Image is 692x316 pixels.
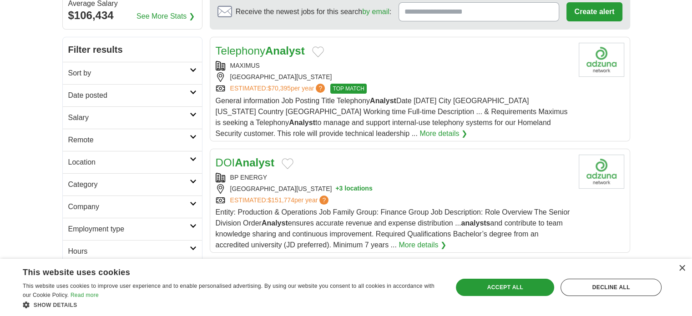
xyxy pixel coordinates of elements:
[216,97,568,137] span: General information Job Posting Title Telephony Date [DATE] City [GEOGRAPHIC_DATA] [US_STATE] Cou...
[265,45,305,57] strong: Analyst
[68,246,190,257] h2: Hours
[335,184,339,194] span: +
[216,156,274,169] a: DOIAnalyst
[23,283,434,298] span: This website uses cookies to improve user experience and to enable personalised advertising. By u...
[63,106,202,129] a: Salary
[216,173,571,182] div: BP ENERGY
[268,85,291,92] span: $70,395
[461,219,490,227] strong: analysts
[316,84,325,93] span: ?
[236,6,391,17] span: Receive the newest jobs for this search :
[216,72,571,82] div: [GEOGRAPHIC_DATA][US_STATE]
[230,84,327,94] a: ESTIMATED:$70,395per year?
[68,7,197,24] div: $106,434
[23,264,417,278] div: This website uses cookies
[579,43,624,77] img: Company logo
[63,218,202,240] a: Employment type
[230,196,331,205] a: ESTIMATED:$151,774per year?
[561,279,662,296] div: Decline all
[34,302,77,308] span: Show details
[399,240,446,251] a: More details ❯
[262,219,288,227] strong: Analyst
[216,208,570,249] span: Entity: Production & Operations Job Family Group: Finance Group Job Description: Role Overview Th...
[419,128,467,139] a: More details ❯
[136,11,195,22] a: See More Stats ❯
[68,224,190,235] h2: Employment type
[330,84,366,94] span: TOP MATCH
[68,157,190,168] h2: Location
[63,129,202,151] a: Remote
[579,155,624,189] img: Company logo
[566,2,622,21] button: Create alert
[678,265,685,272] div: Close
[362,8,389,15] a: by email
[63,84,202,106] a: Date posted
[68,68,190,79] h2: Sort by
[63,240,202,262] a: Hours
[63,37,202,62] h2: Filter results
[216,45,305,57] a: TelephonyAnalyst
[456,279,554,296] div: Accept all
[319,196,328,205] span: ?
[63,173,202,196] a: Category
[68,112,190,123] h2: Salary
[268,196,294,204] span: $151,774
[63,151,202,173] a: Location
[289,119,315,126] strong: Analyst
[282,158,293,169] button: Add to favorite jobs
[370,97,396,105] strong: Analyst
[335,184,372,194] button: +3 locations
[68,90,190,101] h2: Date posted
[23,300,440,309] div: Show details
[71,292,99,298] a: Read more, opens a new window
[235,156,274,169] strong: Analyst
[216,61,571,70] div: MAXIMUS
[63,62,202,84] a: Sort by
[312,46,324,57] button: Add to favorite jobs
[68,179,190,190] h2: Category
[68,201,190,212] h2: Company
[68,135,190,145] h2: Remote
[63,196,202,218] a: Company
[216,184,571,194] div: [GEOGRAPHIC_DATA][US_STATE]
